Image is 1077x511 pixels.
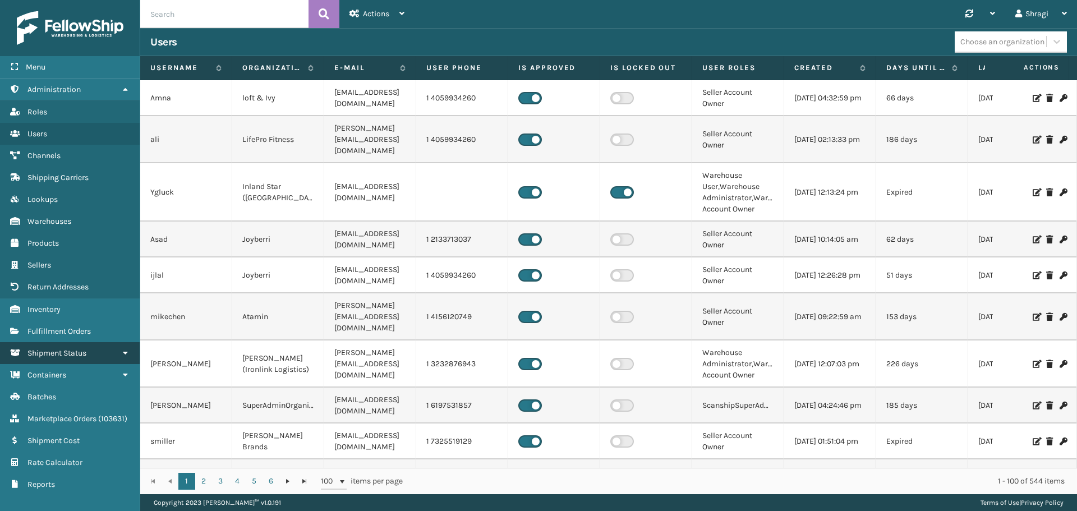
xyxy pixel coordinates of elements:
[246,473,263,490] a: 5
[27,348,86,358] span: Shipment Status
[27,458,82,467] span: Rate Calculator
[232,423,324,459] td: [PERSON_NAME] Brands
[416,423,508,459] td: 1 7325519129
[140,459,232,495] td: Donnelley
[27,260,51,270] span: Sellers
[416,293,508,340] td: 1 4156120749
[784,423,876,459] td: [DATE] 01:51:04 pm
[324,388,416,423] td: [EMAIL_ADDRESS][DOMAIN_NAME]
[1060,402,1066,409] i: Change Password
[692,293,784,340] td: Seller Account Owner
[1046,360,1053,368] i: Delete
[27,414,96,423] span: Marketplace Orders
[1046,188,1053,196] i: Delete
[1033,136,1039,144] i: Edit
[876,340,968,388] td: 226 days
[27,392,56,402] span: Batches
[324,163,416,222] td: [EMAIL_ADDRESS][DOMAIN_NAME]
[692,80,784,116] td: Seller Account Owner
[212,473,229,490] a: 3
[98,414,127,423] span: ( 103631 )
[876,116,968,163] td: 186 days
[416,388,508,423] td: 1 6197531857
[27,326,91,336] span: Fulfillment Orders
[279,473,296,490] a: Go to the next page
[195,473,212,490] a: 2
[324,459,416,495] td: [EMAIL_ADDRESS][DOMAIN_NAME]
[363,9,389,19] span: Actions
[416,80,508,116] td: 1 4059934260
[1046,271,1053,279] i: Delete
[324,80,416,116] td: [EMAIL_ADDRESS][DOMAIN_NAME]
[784,116,876,163] td: [DATE] 02:13:33 pm
[968,257,1060,293] td: [DATE] 07:03:58 pm
[27,436,80,445] span: Shipment Cost
[296,473,313,490] a: Go to the last page
[17,11,123,45] img: logo
[978,63,1038,73] label: Last Seen
[876,388,968,423] td: 185 days
[692,459,784,495] td: Warehouse User
[692,116,784,163] td: Seller Account Owner
[784,80,876,116] td: [DATE] 04:32:59 pm
[692,340,784,388] td: Warehouse Administrator,Warehouse Account Owner
[1033,313,1039,321] i: Edit
[968,80,1060,116] td: [DATE] 08:35:13 am
[518,63,590,73] label: Is Approved
[229,473,246,490] a: 4
[692,222,784,257] td: Seller Account Owner
[968,163,1060,222] td: [DATE] 08:12:54 pm
[981,499,1019,507] a: Terms of Use
[1060,236,1066,243] i: Change Password
[27,480,55,489] span: Reports
[968,340,1060,388] td: [DATE] 06:08:43 pm
[321,473,403,490] span: items per page
[784,222,876,257] td: [DATE] 10:14:05 am
[988,58,1066,77] span: Actions
[232,257,324,293] td: Joyberri
[968,293,1060,340] td: [DATE] 04:10:30 pm
[784,257,876,293] td: [DATE] 12:26:28 pm
[1046,313,1053,321] i: Delete
[876,257,968,293] td: 51 days
[876,163,968,222] td: Expired
[26,62,45,72] span: Menu
[27,129,47,139] span: Users
[968,388,1060,423] td: [DATE] 12:19:16 pm
[1033,236,1039,243] i: Edit
[232,80,324,116] td: loft & Ivy
[416,116,508,163] td: 1 4059934260
[324,222,416,257] td: [EMAIL_ADDRESS][DOMAIN_NAME]
[416,340,508,388] td: 1 3232876943
[140,116,232,163] td: ali
[1046,236,1053,243] i: Delete
[27,370,66,380] span: Containers
[1060,313,1066,321] i: Change Password
[27,173,89,182] span: Shipping Carriers
[960,36,1044,48] div: Choose an organization
[27,305,61,314] span: Inventory
[1021,499,1064,507] a: Privacy Policy
[27,195,58,204] span: Lookups
[416,257,508,293] td: 1 4059934260
[1046,136,1053,144] i: Delete
[1060,136,1066,144] i: Change Password
[140,388,232,423] td: [PERSON_NAME]
[154,494,281,511] p: Copyright 2023 [PERSON_NAME]™ v 1.0.191
[324,423,416,459] td: [EMAIL_ADDRESS][DOMAIN_NAME]
[1060,360,1066,368] i: Change Password
[886,63,946,73] label: Days until password expires
[283,477,292,486] span: Go to the next page
[416,459,508,495] td: 1 9096446292
[692,257,784,293] td: Seller Account Owner
[692,388,784,423] td: ScanshipSuperAdministrator
[784,163,876,222] td: [DATE] 12:13:24 pm
[692,163,784,222] td: Warehouse User,Warehouse Administrator,Warehouse Account Owner
[334,63,394,73] label: E-mail
[140,163,232,222] td: Ygluck
[610,63,682,73] label: Is Locked Out
[140,293,232,340] td: mikechen
[784,459,876,495] td: [DATE] 04:56:57 pm
[1060,188,1066,196] i: Change Password
[784,388,876,423] td: [DATE] 04:24:46 pm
